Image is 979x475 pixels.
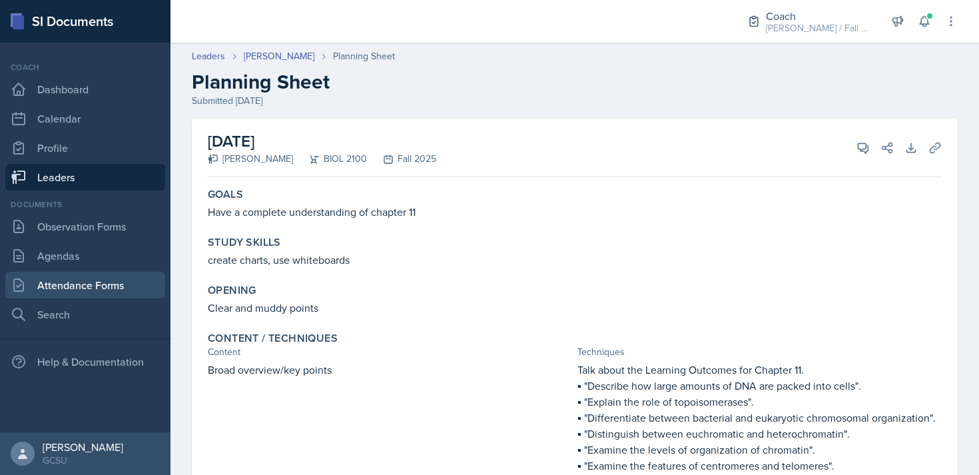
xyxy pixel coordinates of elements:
[577,378,942,394] p: ▪ "Describe how large amounts of DNA are packed into cells".
[5,135,165,161] a: Profile
[208,300,942,316] p: Clear and muddy points
[5,164,165,191] a: Leaders
[5,272,165,298] a: Attendance Forms
[5,76,165,103] a: Dashboard
[5,199,165,211] div: Documents
[208,236,281,249] label: Study Skills
[208,152,293,166] div: [PERSON_NAME]
[577,362,942,378] p: Talk about the Learning Outcomes for Chapter 11.
[208,345,572,359] div: Content
[577,442,942,458] p: ▪ "Examine the levels of organization of chromatin".
[5,105,165,132] a: Calendar
[43,454,123,467] div: GCSU
[208,204,942,220] p: Have a complete understanding of chapter 11
[208,284,256,297] label: Opening
[208,332,338,345] label: Content / Techniques
[5,61,165,73] div: Coach
[208,362,572,378] p: Broad overview/key points
[5,242,165,269] a: Agendas
[577,458,942,474] p: ▪ "Examine the features of centromeres and telomeres".
[5,348,165,375] div: Help & Documentation
[5,213,165,240] a: Observation Forms
[192,70,958,94] h2: Planning Sheet
[192,94,958,108] div: Submitted [DATE]
[43,440,123,454] div: [PERSON_NAME]
[577,394,942,410] p: ▪ "Explain the role of topoisomerases".
[766,8,872,24] div: Coach
[208,252,942,268] p: create charts, use whiteboards
[293,152,367,166] div: BIOL 2100
[5,301,165,328] a: Search
[244,49,314,63] a: [PERSON_NAME]
[192,49,225,63] a: Leaders
[766,21,872,35] div: [PERSON_NAME] / Fall 2025
[577,426,942,442] p: ▪ "Distinguish between euchromatic and heterochromatin".
[208,129,436,153] h2: [DATE]
[208,188,243,201] label: Goals
[577,345,942,359] div: Techniques
[577,410,942,426] p: ▪ "Differentiate between bacterial and eukaryotic chromosomal organization".
[367,152,436,166] div: Fall 2025
[333,49,395,63] div: Planning Sheet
